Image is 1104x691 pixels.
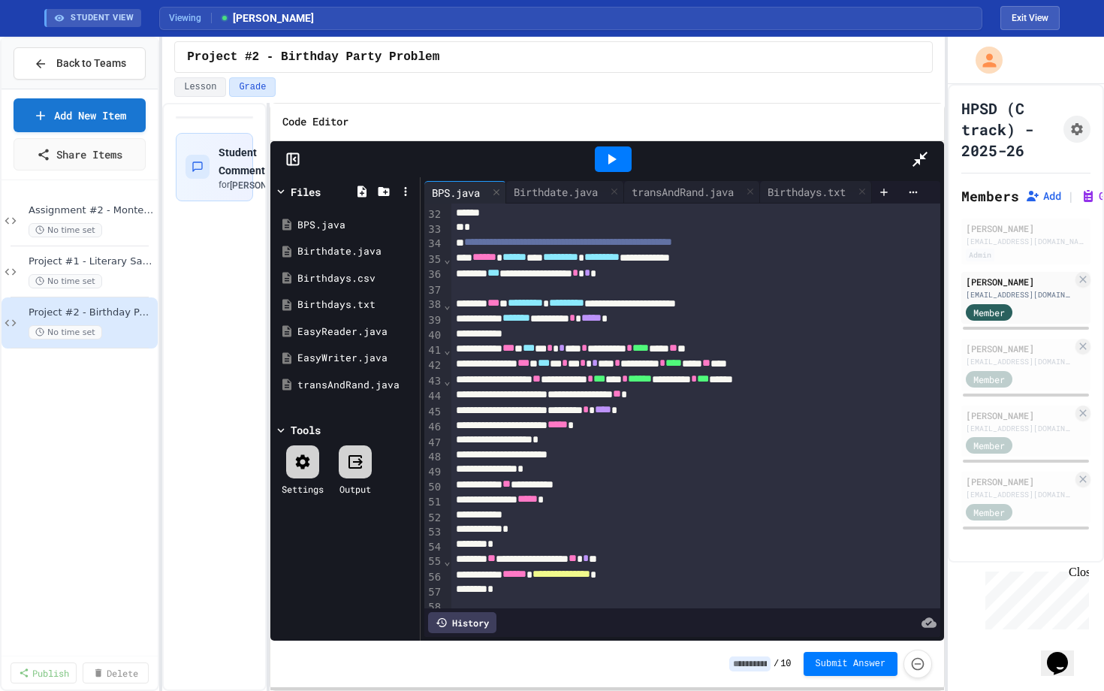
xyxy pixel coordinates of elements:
[297,297,415,312] div: Birthdays.txt
[966,489,1072,500] div: [EMAIL_ADDRESS][DOMAIN_NAME]
[14,47,146,80] button: Back to Teams
[169,11,212,25] span: Viewing
[29,204,155,217] span: Assignment #2 - Monte Carlo Dice
[282,482,324,496] div: Settings
[624,181,760,204] div: transAndRand.java
[219,146,270,177] span: Student Comments
[424,554,443,569] div: 55
[424,267,443,282] div: 36
[424,405,443,420] div: 45
[29,274,102,288] span: No time set
[979,566,1089,629] iframe: chat widget
[774,658,779,670] span: /
[973,439,1005,452] span: Member
[443,344,451,356] span: Fold line
[443,375,451,387] span: Fold line
[297,351,415,366] div: EasyWriter.java
[424,252,443,267] div: 35
[219,11,314,26] span: [PERSON_NAME]
[297,324,415,339] div: EasyReader.java
[966,275,1072,288] div: [PERSON_NAME]
[816,658,886,670] span: Submit Answer
[14,138,146,170] a: Share Items
[1000,6,1060,30] button: Exit student view
[424,389,443,404] div: 44
[1063,116,1090,143] button: Assignment Settings
[424,525,443,540] div: 53
[219,179,300,192] div: for
[1025,189,1061,204] button: Add
[443,299,451,311] span: Fold line
[966,475,1072,488] div: [PERSON_NAME]
[424,237,443,252] div: 34
[29,325,102,339] span: No time set
[1067,187,1075,205] span: |
[966,409,1072,422] div: [PERSON_NAME]
[424,374,443,389] div: 43
[973,505,1005,519] span: Member
[624,184,741,200] div: transAndRand.java
[424,328,443,343] div: 40
[966,423,1072,434] div: [EMAIL_ADDRESS][DOMAIN_NAME]
[424,511,443,526] div: 52
[973,306,1005,319] span: Member
[297,271,415,286] div: Birthdays.csv
[966,236,1086,247] div: [EMAIL_ADDRESS][DOMAIN_NAME]
[443,555,451,567] span: Fold line
[282,113,348,131] h6: Code Editor
[443,253,451,265] span: Fold line
[424,570,443,585] div: 56
[291,422,321,438] div: Tools
[424,465,443,480] div: 49
[29,306,155,319] span: Project #2 - Birthday Party Problem
[1041,631,1089,676] iframe: chat widget
[424,297,443,312] div: 38
[424,600,443,615] div: 58
[29,255,155,268] span: Project #1 - Literary Sample Analysis
[424,283,443,298] div: 37
[973,373,1005,386] span: Member
[174,77,226,97] button: Lesson
[961,186,1019,207] h2: Members
[424,495,443,510] div: 51
[760,184,853,200] div: Birthdays.txt
[966,249,994,261] div: Admin
[424,185,487,201] div: BPS.java
[961,98,1057,161] h1: HPSD (C track) - 2025-26
[424,343,443,358] div: 41
[424,436,443,451] div: 47
[6,6,104,95] div: Chat with us now!Close
[29,223,102,237] span: No time set
[297,244,415,259] div: Birthdate.java
[506,181,624,204] div: Birthdate.java
[428,612,496,633] div: History
[966,356,1072,367] div: [EMAIL_ADDRESS][DOMAIN_NAME]
[230,180,300,191] span: [PERSON_NAME]
[83,662,149,683] a: Delete
[291,184,321,200] div: Files
[424,313,443,328] div: 39
[14,98,146,132] a: Add New Item
[780,658,791,670] span: 10
[966,289,1072,300] div: [EMAIL_ADDRESS][DOMAIN_NAME]
[424,585,443,600] div: 57
[187,48,439,66] span: Project #2 - Birthday Party Problem
[424,480,443,495] div: 50
[297,218,415,233] div: BPS.java
[760,181,872,204] div: Birthdays.txt
[424,207,443,222] div: 32
[424,540,443,555] div: 54
[339,482,371,496] div: Output
[804,652,898,676] button: Submit Answer
[71,12,134,25] span: STUDENT VIEW
[424,420,443,435] div: 46
[903,650,932,678] button: Force resubmission of student's answer (Admin only)
[960,43,1006,77] div: My Account
[424,450,443,465] div: 48
[966,342,1072,355] div: [PERSON_NAME]
[11,662,77,683] a: Publish
[424,181,506,204] div: BPS.java
[297,378,415,393] div: transAndRand.java
[966,222,1086,235] div: [PERSON_NAME]
[424,222,443,237] div: 33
